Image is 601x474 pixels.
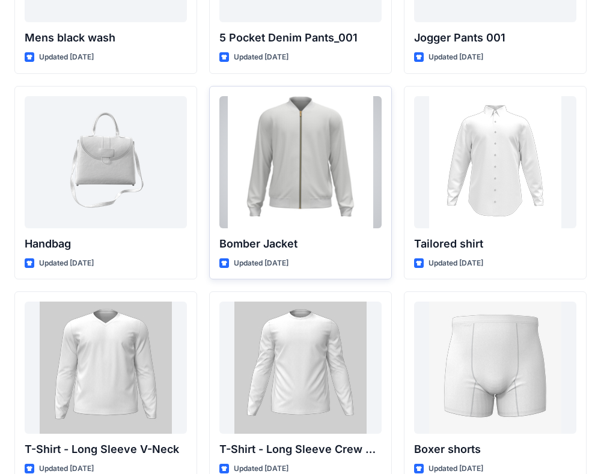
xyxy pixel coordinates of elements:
[414,29,576,46] p: Jogger Pants 001
[39,257,94,270] p: Updated [DATE]
[414,235,576,252] p: Tailored shirt
[429,257,483,270] p: Updated [DATE]
[414,302,576,434] a: Boxer shorts
[219,29,382,46] p: 5 Pocket Denim Pants_001
[219,235,382,252] p: Bomber Jacket
[25,441,187,458] p: T-Shirt - Long Sleeve V-Neck
[234,257,288,270] p: Updated [DATE]
[39,51,94,64] p: Updated [DATE]
[219,302,382,434] a: T-Shirt - Long Sleeve Crew Neck
[234,51,288,64] p: Updated [DATE]
[219,441,382,458] p: T-Shirt - Long Sleeve Crew Neck
[414,441,576,458] p: Boxer shorts
[25,235,187,252] p: Handbag
[25,96,187,228] a: Handbag
[25,302,187,434] a: T-Shirt - Long Sleeve V-Neck
[219,96,382,228] a: Bomber Jacket
[429,51,483,64] p: Updated [DATE]
[414,96,576,228] a: Tailored shirt
[25,29,187,46] p: Mens black wash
